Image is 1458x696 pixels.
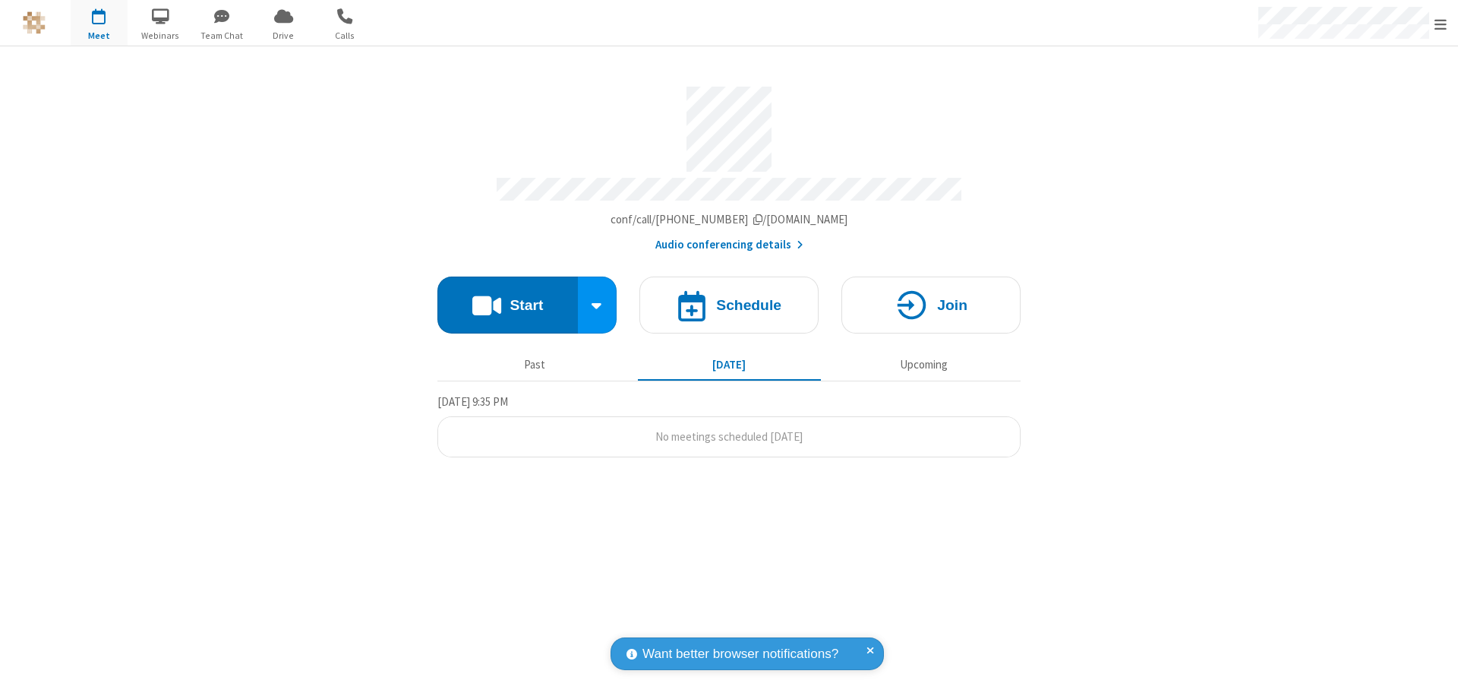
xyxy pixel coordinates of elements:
[611,212,848,226] span: Copy my meeting room link
[437,75,1021,254] section: Account details
[437,394,508,409] span: [DATE] 9:35 PM
[443,350,626,379] button: Past
[132,29,189,43] span: Webinars
[611,211,848,229] button: Copy my meeting room linkCopy my meeting room link
[23,11,46,34] img: QA Selenium DO NOT DELETE OR CHANGE
[937,298,967,312] h4: Join
[437,393,1021,458] section: Today's Meetings
[255,29,312,43] span: Drive
[655,236,803,254] button: Audio conferencing details
[317,29,374,43] span: Calls
[841,277,1021,334] button: Join
[578,277,617,334] div: Start conference options
[194,29,251,43] span: Team Chat
[639,277,819,334] button: Schedule
[437,277,578,334] button: Start
[832,350,1015,379] button: Upcoming
[71,29,128,43] span: Meet
[510,298,543,312] h4: Start
[655,429,803,444] span: No meetings scheduled [DATE]
[642,644,838,664] span: Want better browser notifications?
[716,298,781,312] h4: Schedule
[638,350,821,379] button: [DATE]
